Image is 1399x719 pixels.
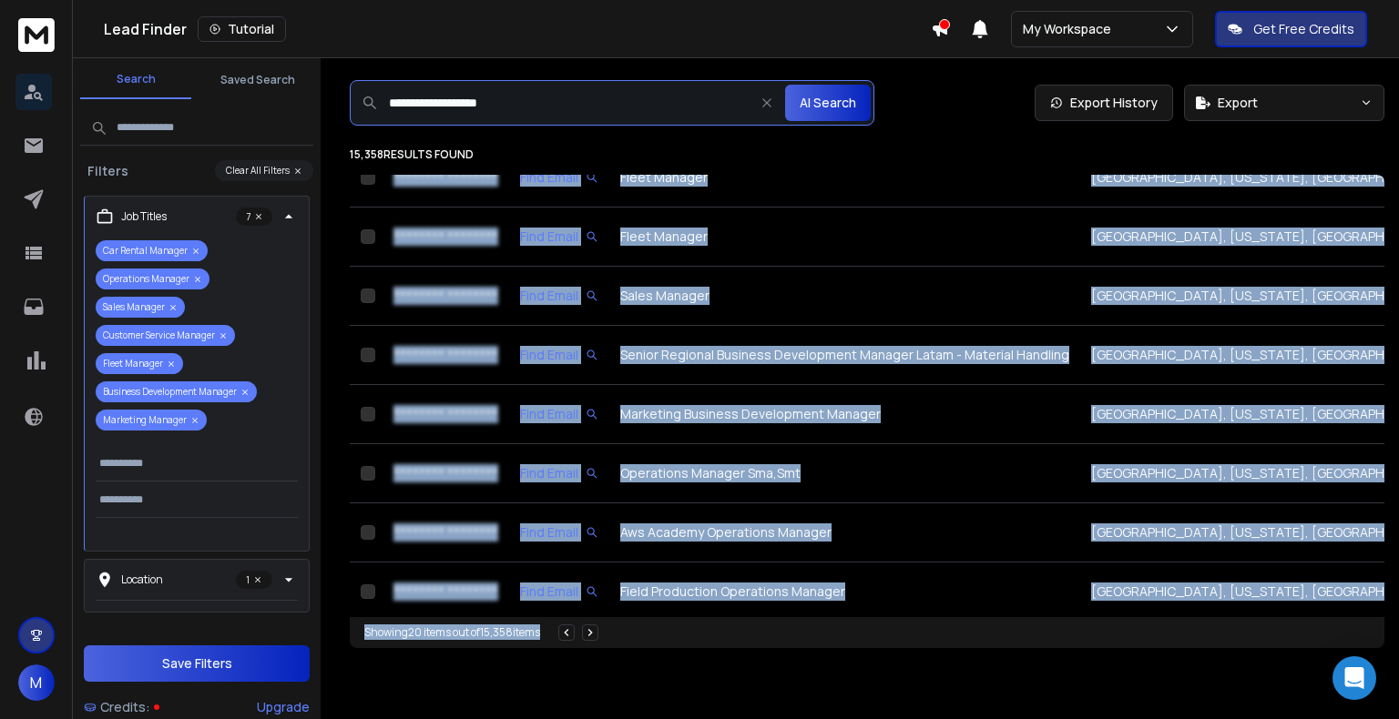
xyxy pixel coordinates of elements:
[96,297,185,318] p: Sales Manager
[520,168,598,187] div: Find Email
[96,381,257,402] p: Business Development Manager
[609,444,1080,503] td: Operations Manager Sma,Smt
[96,325,235,346] p: Customer Service Manager
[121,209,167,224] p: Job Titles
[80,61,191,99] button: Search
[520,405,598,423] div: Find Email
[520,287,598,305] div: Find Email
[236,208,272,226] p: 7
[18,664,55,701] button: M
[96,353,183,374] p: Fleet Manager
[364,625,540,640] div: Showing 20 items out of 15,358 items
[1218,94,1258,112] span: Export
[609,503,1080,562] td: Aws Academy Operations Manager
[257,698,310,716] div: Upgrade
[785,85,871,121] button: AI Search
[96,410,207,430] p: Marketing Manager
[1215,11,1367,47] button: Get Free Credits
[96,240,208,261] p: Car Rental Manager
[104,16,931,42] div: Lead Finder
[350,147,1384,162] p: 15,358 results found
[520,228,598,246] div: Find Email
[609,562,1080,622] td: Field Production Operations Manager
[1023,20,1118,38] p: My Workspace
[1253,20,1354,38] p: Get Free Credits
[236,571,272,589] p: 1
[80,162,136,180] h3: Filters
[520,523,598,542] div: Find Email
[609,208,1080,267] td: Fleet Manager
[202,62,313,98] button: Saved Search
[100,698,150,716] span: Credits:
[609,326,1080,385] td: Senior Regional Business Development Manager Latam - Material Handling
[1333,656,1376,700] div: Open Intercom Messenger
[121,572,163,587] p: Location
[96,268,209,289] p: Operations Manager
[1035,85,1173,121] a: Export History
[520,582,598,601] div: Find Email
[609,385,1080,444] td: Marketing Business Development Manager
[609,148,1080,208] td: Fleet Manager
[609,267,1080,326] td: Sales Manager
[215,160,313,181] button: Clear All Filters
[520,346,598,364] div: Find Email
[198,16,286,42] button: Tutorial
[84,645,310,682] button: Save Filters
[520,464,598,482] div: Find Email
